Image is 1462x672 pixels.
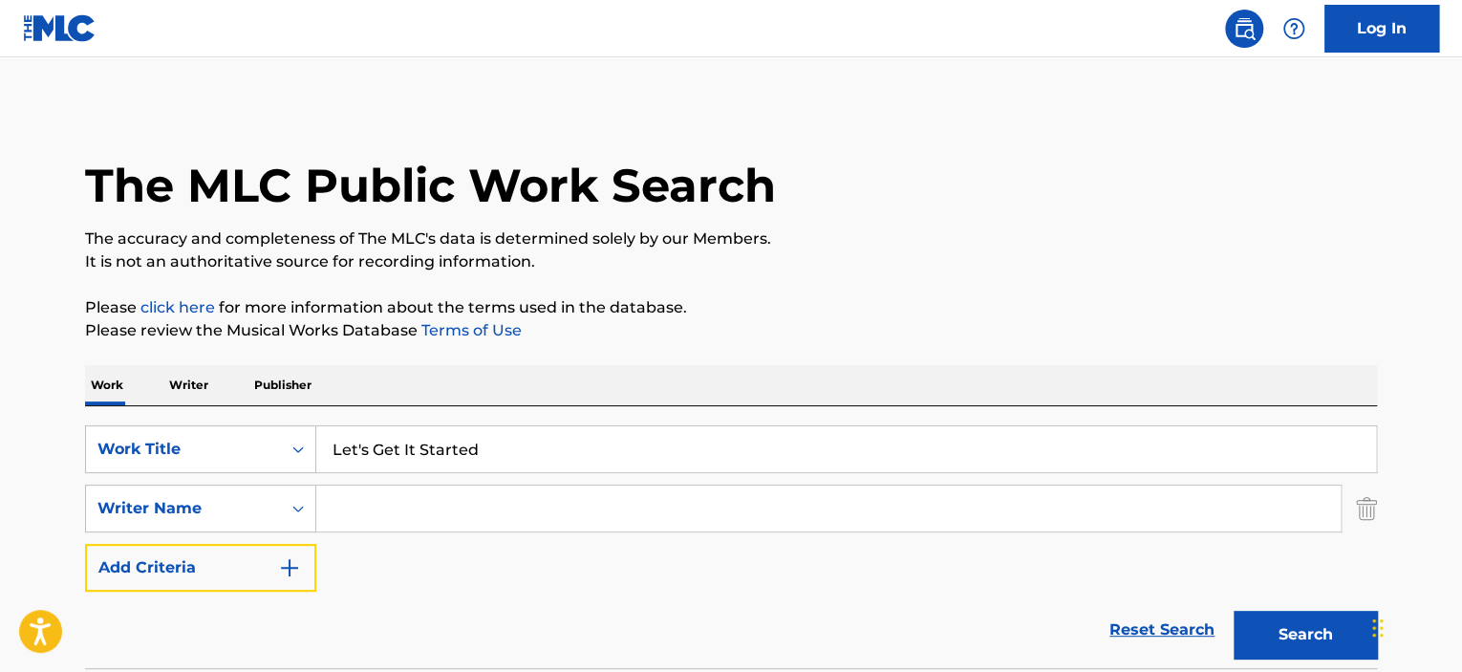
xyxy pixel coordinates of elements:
[23,14,97,42] img: MLC Logo
[1100,609,1224,651] a: Reset Search
[85,157,776,214] h1: The MLC Public Work Search
[278,556,301,579] img: 9d2ae6d4665cec9f34b9.svg
[85,425,1377,668] form: Search Form
[248,365,317,405] p: Publisher
[85,544,316,592] button: Add Criteria
[85,228,1377,250] p: The accuracy and completeness of The MLC's data is determined solely by our Members.
[1366,580,1462,672] iframe: Chat Widget
[1234,611,1377,659] button: Search
[418,321,522,339] a: Terms of Use
[1275,10,1313,48] div: Help
[85,296,1377,319] p: Please for more information about the terms used in the database.
[85,319,1377,342] p: Please review the Musical Works Database
[1225,10,1263,48] a: Public Search
[140,298,215,316] a: click here
[97,497,269,520] div: Writer Name
[1324,5,1439,53] a: Log In
[85,365,129,405] p: Work
[85,250,1377,273] p: It is not an authoritative source for recording information.
[97,438,269,461] div: Work Title
[1372,599,1384,657] div: Drag
[1282,17,1305,40] img: help
[1233,17,1256,40] img: search
[1356,485,1377,532] img: Delete Criterion
[163,365,214,405] p: Writer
